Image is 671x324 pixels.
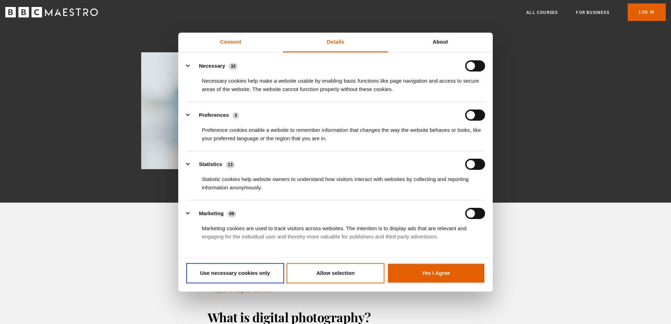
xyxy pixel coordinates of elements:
button: Use necessary cookies only [186,263,284,284]
a: Consent [178,32,283,52]
div: Preference cookies enable a website to remember information that changes the way the website beha... [186,121,485,143]
div: Statistic cookies help website owners to understand how visitors interact with websites by collec... [186,170,485,192]
button: Yes I Agree [387,263,485,284]
a: About [388,32,493,52]
img: A view of a phone taking a photo [141,52,329,169]
button: Statistics (13) [186,159,239,170]
span: 32 [229,63,238,70]
button: Allow selection [287,263,384,284]
nav: Primary [526,3,666,21]
a: Log In [628,3,666,21]
label: Statistics [199,160,222,168]
div: Necessary cookies help make a website usable by enabling basic functions like page navigation and... [186,71,485,93]
span: 13 [226,161,235,168]
label: Marketing [199,210,224,218]
span: 69 [227,210,236,217]
a: Details [283,32,388,52]
a: All Courses [526,9,558,16]
button: Marketing (69) [186,208,241,219]
a: For business [576,9,609,16]
label: Necessary [199,62,225,70]
svg: BBC Maestro [5,7,98,17]
span: 3 [232,112,239,119]
button: Preferences (3) [186,110,244,121]
label: Preferences [199,111,229,119]
div: Marketing cookies are used to track visitors across websites. The intention is to display ads tha... [186,219,485,241]
button: Necessary (32) [186,60,242,71]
